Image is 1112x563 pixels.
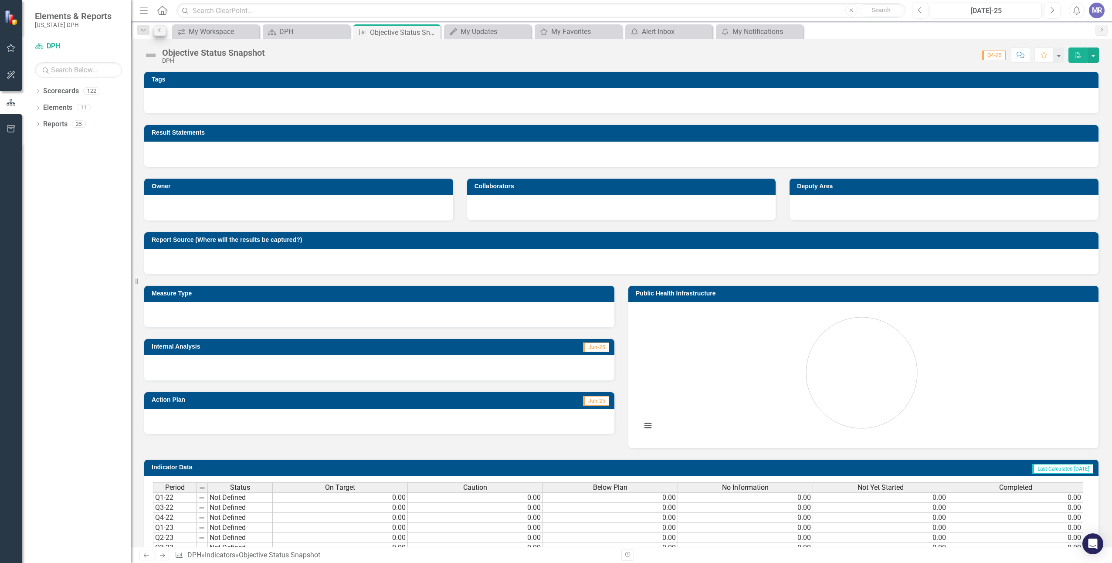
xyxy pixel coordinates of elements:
[813,533,948,543] td: 0.00
[176,3,905,18] input: Search ClearPoint...
[543,492,678,503] td: 0.00
[593,484,627,492] span: Below Plan
[408,523,543,533] td: 0.00
[463,484,487,492] span: Caution
[1089,3,1105,18] button: MR
[208,513,273,523] td: Not Defined
[152,343,446,350] h3: Internal Analysis
[678,492,813,503] td: 0.00
[199,485,206,492] img: 8DAGhfEEPCf229AAAAAElFTkSuQmCC
[678,543,813,553] td: 0.00
[543,503,678,513] td: 0.00
[408,492,543,503] td: 0.00
[208,533,273,543] td: Not Defined
[144,48,158,62] img: Not Defined
[948,533,1083,543] td: 0.00
[279,26,348,37] div: DPH
[165,484,185,492] span: Period
[543,523,678,533] td: 0.00
[273,523,408,533] td: 0.00
[35,11,112,21] span: Elements & Reports
[153,513,197,523] td: Q4-22
[934,6,1039,16] div: [DATE]-25
[543,533,678,543] td: 0.00
[208,523,273,533] td: Not Defined
[43,86,79,96] a: Scorecards
[273,533,408,543] td: 0.00
[187,551,201,559] a: DPH
[77,104,91,112] div: 11
[189,26,257,37] div: My Workspace
[642,26,710,37] div: Alert Inbox
[152,290,610,297] h3: Measure Type
[35,62,122,78] input: Search Below...
[627,26,710,37] a: Alert Inbox
[72,120,86,128] div: 25
[813,543,948,553] td: 0.00
[642,420,654,432] button: View chart menu, Chart
[198,514,205,521] img: 8DAGhfEEPCf229AAAAAElFTkSuQmCC
[543,543,678,553] td: 0.00
[230,484,250,492] span: Status
[208,543,273,553] td: Not Defined
[583,343,609,352] span: Jun-25
[152,464,525,471] h3: Indicator Data
[198,544,205,551] img: 8DAGhfEEPCf229AAAAAElFTkSuQmCC
[813,492,948,503] td: 0.00
[153,503,197,513] td: Q3-22
[797,183,1094,190] h3: Deputy Area
[858,484,904,492] span: Not Yet Started
[239,551,320,559] div: Objective Status Snapshot
[948,513,1083,523] td: 0.00
[265,26,348,37] a: DPH
[860,4,903,17] button: Search
[153,492,197,503] td: Q1-22
[205,551,235,559] a: Indicators
[153,543,197,553] td: Q3-23
[948,492,1083,503] td: 0.00
[273,492,408,503] td: 0.00
[583,396,609,406] span: Jun-25
[543,513,678,523] td: 0.00
[83,88,100,95] div: 122
[273,543,408,553] td: 0.00
[1032,464,1093,474] span: Last Calculated [DATE]
[370,27,438,38] div: Objective Status Snapshot
[152,129,1094,136] h3: Result Statements
[446,26,529,37] a: My Updates
[408,543,543,553] td: 0.00
[722,484,769,492] span: No Information
[152,397,406,403] h3: Action Plan
[637,309,1086,439] svg: Interactive chart
[198,494,205,501] img: 8DAGhfEEPCf229AAAAAElFTkSuQmCC
[461,26,529,37] div: My Updates
[162,48,265,58] div: Objective Status Snapshot
[35,21,112,28] small: [US_STATE] DPH
[813,513,948,523] td: 0.00
[408,513,543,523] td: 0.00
[174,26,257,37] a: My Workspace
[1082,533,1103,554] div: Open Intercom Messenger
[813,503,948,513] td: 0.00
[872,7,891,14] span: Search
[408,503,543,513] td: 0.00
[636,290,1094,297] h3: Public Health Infrastructure
[208,492,273,503] td: Not Defined
[43,119,68,129] a: Reports
[162,58,265,64] div: DPH
[678,523,813,533] td: 0.00
[637,309,1090,439] div: Chart. Highcharts interactive chart.
[273,513,408,523] td: 0.00
[718,26,801,37] a: My Notifications
[153,523,197,533] td: Q1-23
[678,513,813,523] td: 0.00
[678,533,813,543] td: 0.00
[152,76,1094,83] h3: Tags
[999,484,1032,492] span: Completed
[475,183,772,190] h3: Collaborators
[813,523,948,533] td: 0.00
[152,183,449,190] h3: Owner
[551,26,620,37] div: My Favorites
[35,41,122,51] a: DPH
